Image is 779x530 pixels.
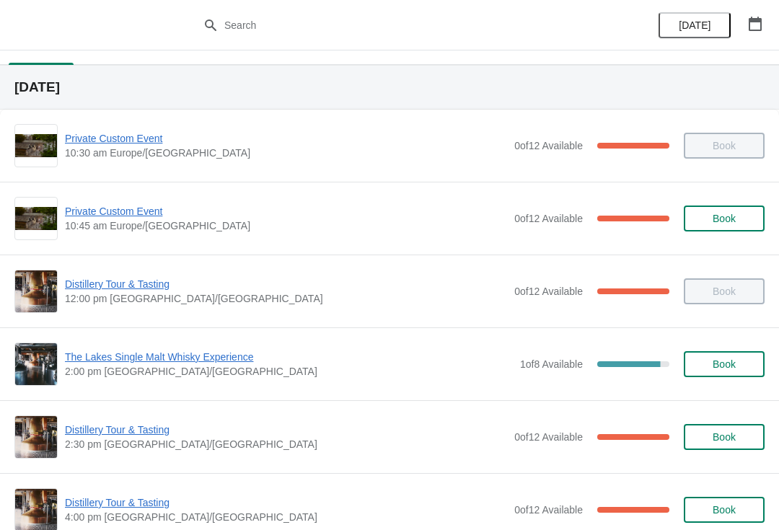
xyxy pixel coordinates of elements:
span: 12:00 pm [GEOGRAPHIC_DATA]/[GEOGRAPHIC_DATA] [65,291,507,306]
span: [DATE] [679,19,710,31]
img: The Lakes Single Malt Whisky Experience | | 2:00 pm Europe/London [15,343,57,385]
img: Distillery Tour & Tasting | | 12:00 pm Europe/London [15,270,57,312]
span: 0 of 12 Available [514,431,583,443]
img: Private Custom Event | | 10:45 am Europe/London [15,207,57,231]
span: Private Custom Event [65,131,507,146]
button: Book [684,351,765,377]
span: 10:30 am Europe/[GEOGRAPHIC_DATA] [65,146,507,160]
span: Private Custom Event [65,204,507,218]
button: Book [684,497,765,523]
span: 2:00 pm [GEOGRAPHIC_DATA]/[GEOGRAPHIC_DATA] [65,364,513,379]
img: Distillery Tour & Tasting | | 2:30 pm Europe/London [15,416,57,458]
span: The Lakes Single Malt Whisky Experience [65,350,513,364]
span: Book [713,358,736,370]
span: Distillery Tour & Tasting [65,495,507,510]
img: Private Custom Event | | 10:30 am Europe/London [15,134,57,158]
button: Book [684,206,765,231]
span: Distillery Tour & Tasting [65,423,507,437]
span: 2:30 pm [GEOGRAPHIC_DATA]/[GEOGRAPHIC_DATA] [65,437,507,451]
span: Distillery Tour & Tasting [65,277,507,291]
span: Book [713,213,736,224]
button: Book [684,424,765,450]
span: Book [713,504,736,516]
span: 0 of 12 Available [514,140,583,151]
span: 1 of 8 Available [520,358,583,370]
span: 0 of 12 Available [514,286,583,297]
span: 10:45 am Europe/[GEOGRAPHIC_DATA] [65,218,507,233]
span: Book [713,431,736,443]
button: [DATE] [659,12,731,38]
span: 4:00 pm [GEOGRAPHIC_DATA]/[GEOGRAPHIC_DATA] [65,510,507,524]
span: 0 of 12 Available [514,213,583,224]
h2: [DATE] [14,80,765,94]
input: Search [224,12,584,38]
span: 0 of 12 Available [514,504,583,516]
